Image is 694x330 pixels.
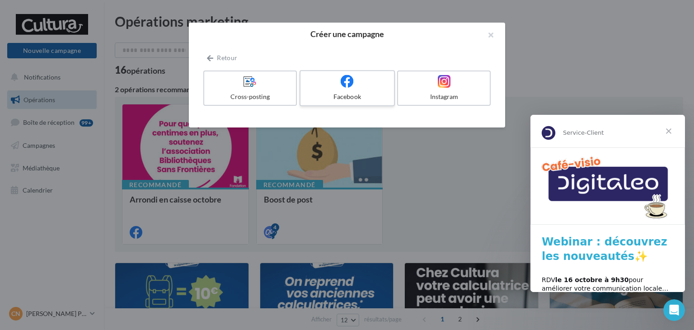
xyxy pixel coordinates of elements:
[11,161,143,188] div: RDV pour améliorer votre communication locale… et attirer plus de clients !
[25,161,98,169] b: le 16 octobre à 9h30
[208,92,292,101] div: Cross-posting
[402,92,486,101] div: Instagram
[304,92,390,101] div: Facebook
[203,52,241,63] button: Retour
[530,115,685,292] iframe: Intercom live chat message
[203,30,491,38] h2: Créer une campagne
[663,299,685,321] iframe: Intercom live chat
